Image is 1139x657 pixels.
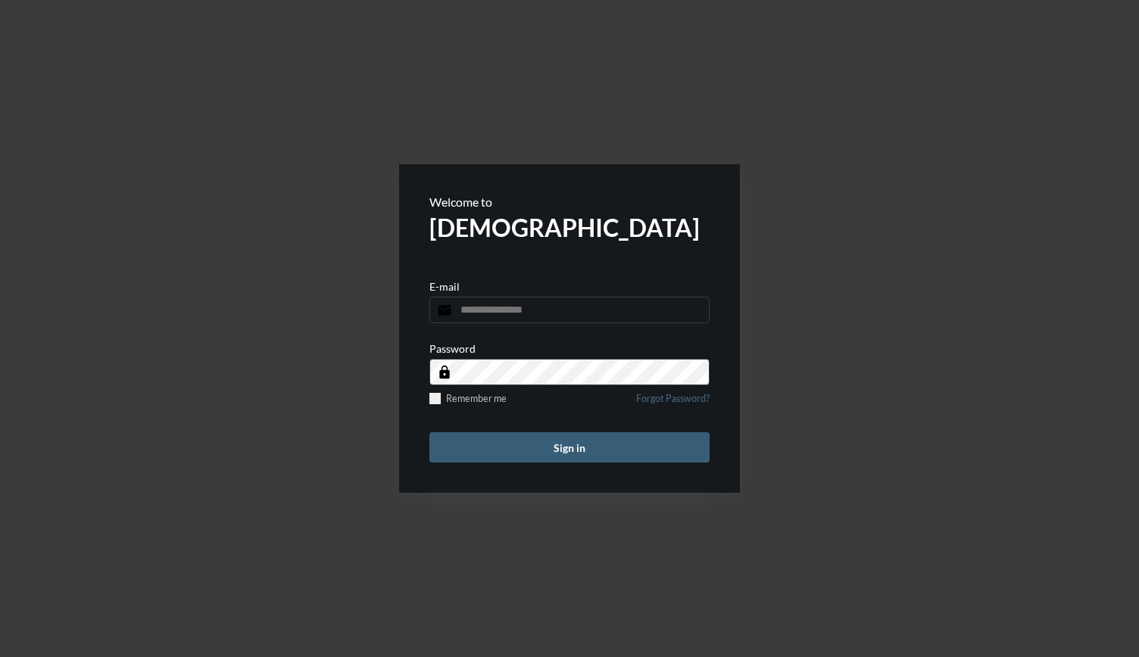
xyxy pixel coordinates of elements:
p: Password [429,342,476,355]
button: Sign in [429,432,710,462]
label: Remember me [429,393,507,404]
p: E-mail [429,280,460,293]
a: Forgot Password? [636,393,710,413]
h2: [DEMOGRAPHIC_DATA] [429,213,710,242]
p: Welcome to [429,195,710,209]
